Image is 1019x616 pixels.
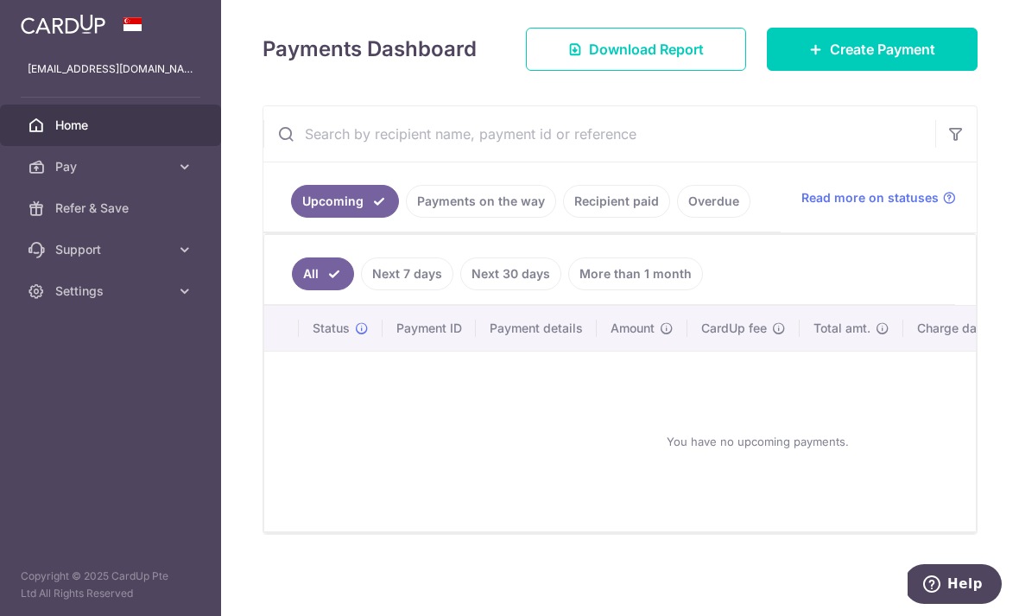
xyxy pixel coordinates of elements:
span: Download Report [589,39,704,60]
a: Next 30 days [460,257,561,290]
a: Recipient paid [563,185,670,218]
span: Amount [611,320,655,337]
a: Create Payment [767,28,978,71]
span: Read more on statuses [801,189,939,206]
input: Search by recipient name, payment id or reference [263,106,935,162]
span: Charge date [917,320,988,337]
span: Home [55,117,169,134]
iframe: Opens a widget where you can find more information [908,564,1002,607]
th: Payment ID [383,306,476,351]
span: Create Payment [830,39,935,60]
span: Total amt. [813,320,870,337]
th: Payment details [476,306,597,351]
span: Settings [55,283,169,300]
span: CardUp fee [701,320,767,337]
a: Overdue [677,185,750,218]
span: Status [313,320,350,337]
span: Pay [55,158,169,175]
a: Upcoming [291,185,399,218]
a: Next 7 days [361,257,453,290]
img: CardUp [21,14,105,35]
p: [EMAIL_ADDRESS][DOMAIN_NAME] [28,60,193,78]
a: All [292,257,354,290]
h4: Payments Dashboard [263,34,477,65]
a: Payments on the way [406,185,556,218]
a: Read more on statuses [801,189,956,206]
span: Refer & Save [55,200,169,217]
a: Download Report [526,28,746,71]
span: Support [55,241,169,258]
a: More than 1 month [568,257,703,290]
